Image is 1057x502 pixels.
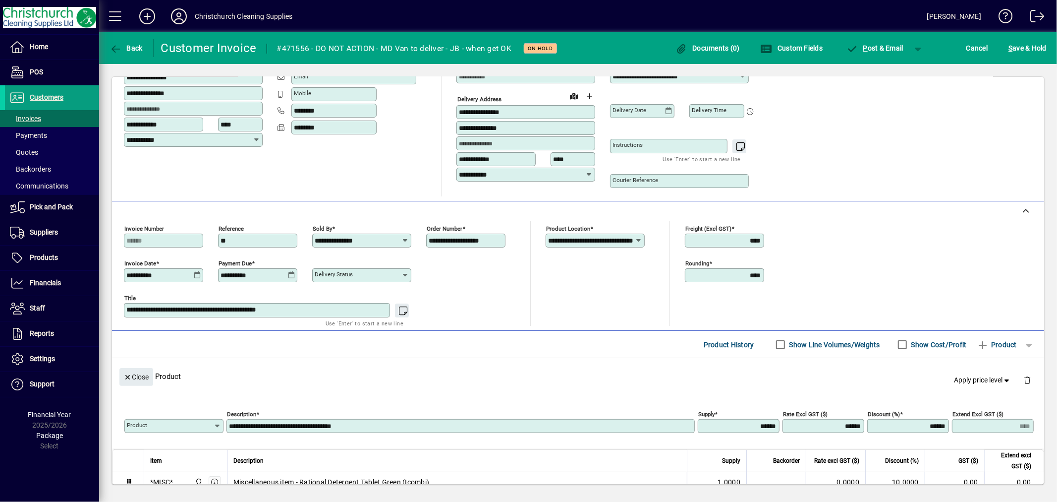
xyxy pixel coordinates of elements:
span: Documents (0) [675,44,740,52]
span: Cancel [966,40,988,56]
mat-label: Discount (%) [868,411,900,418]
span: Rate excl GST ($) [814,455,859,466]
button: Back [107,39,145,57]
span: Close [123,369,149,385]
mat-label: Description [227,411,256,418]
span: Settings [30,355,55,363]
mat-label: Delivery date [612,107,646,114]
span: Extend excl GST ($) [991,450,1031,472]
span: Custom Fields [761,44,823,52]
span: P [863,44,868,52]
span: Home [30,43,48,51]
mat-label: Invoice date [124,260,156,267]
button: Save & Hold [1006,39,1049,57]
mat-label: Rounding [685,260,709,267]
a: View on map [566,88,582,104]
button: Custom Fields [758,39,826,57]
button: Add [131,7,163,25]
mat-label: Order number [427,225,462,232]
a: Quotes [5,144,99,161]
div: Customer Invoice [161,40,257,56]
a: Suppliers [5,220,99,245]
span: Invoices [10,115,41,123]
button: Delete [1015,368,1039,392]
a: Communications [5,178,99,194]
a: Staff [5,296,99,321]
a: Invoices [5,110,99,127]
button: Product [972,336,1022,354]
a: Settings [5,347,99,372]
span: Back [110,44,143,52]
a: Products [5,246,99,270]
mat-label: Rate excl GST ($) [783,411,828,418]
button: Profile [163,7,195,25]
span: Christchurch Cleaning Supplies Ltd [192,477,204,488]
a: Backorders [5,161,99,178]
a: Financials [5,271,99,296]
a: Reports [5,321,99,346]
mat-label: Delivery time [692,107,726,114]
span: Support [30,380,55,388]
a: Support [5,372,99,397]
mat-label: Mobile [294,90,311,97]
mat-label: Courier Reference [612,177,658,184]
button: Cancel [964,39,991,57]
mat-label: Sold by [313,225,332,232]
a: Home [5,35,99,60]
button: Product History [700,336,758,354]
span: S [1008,44,1012,52]
td: 10.0000 [865,472,925,492]
span: Quotes [10,148,38,156]
a: Payments [5,127,99,144]
app-page-header-button: Close [117,372,156,381]
mat-label: Extend excl GST ($) [952,411,1003,418]
app-page-header-button: Back [99,39,154,57]
app-page-header-button: Delete [1015,376,1039,384]
span: Supply [722,455,740,466]
mat-label: Reference [219,225,244,232]
mat-label: Product [127,422,147,429]
span: ost & Email [846,44,903,52]
span: Miscellaneous item - Rational Detergent Tablet Green (Icombi) [233,477,429,487]
td: 0.00 [984,472,1044,492]
button: Documents (0) [673,39,742,57]
button: Choose address [582,88,598,104]
span: Description [233,455,264,466]
span: Financials [30,279,61,287]
div: 0.0000 [812,477,859,487]
span: GST ($) [958,455,978,466]
mat-hint: Use 'Enter' to start a new line [663,153,741,165]
mat-label: Instructions [612,141,643,148]
mat-label: Invoice number [124,225,164,232]
span: Suppliers [30,228,58,236]
mat-label: Payment due [219,260,252,267]
span: Staff [30,304,45,312]
mat-label: Delivery status [315,271,353,278]
span: Payments [10,131,47,139]
mat-label: Product location [546,225,590,232]
span: Customers [30,93,63,101]
div: [PERSON_NAME] [927,8,981,24]
label: Show Cost/Profit [909,340,967,350]
span: ave & Hold [1008,40,1047,56]
label: Show Line Volumes/Weights [787,340,880,350]
span: Package [36,432,63,439]
span: Reports [30,329,54,337]
span: Backorders [10,165,51,173]
span: Item [150,455,162,466]
span: Backorder [773,455,800,466]
span: 1.0000 [718,477,741,487]
button: Apply price level [950,372,1016,389]
span: Products [30,253,58,261]
span: Product [977,337,1017,353]
span: POS [30,68,43,76]
div: Product [112,358,1044,394]
div: Christchurch Cleaning Supplies [195,8,292,24]
a: POS [5,60,99,85]
mat-label: Title [124,295,136,302]
a: Pick and Pack [5,195,99,220]
mat-label: Freight (excl GST) [685,225,731,232]
button: Post & Email [841,39,908,57]
span: Discount (%) [885,455,919,466]
span: Product History [704,337,754,353]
